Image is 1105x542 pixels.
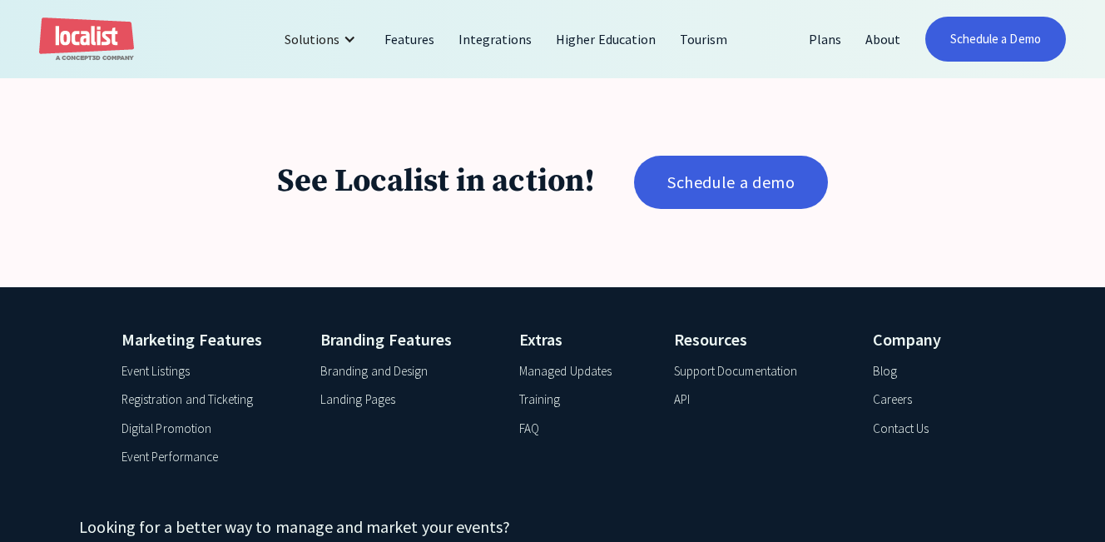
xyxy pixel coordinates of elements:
a: Integrations [447,19,544,59]
a: Branding and Design [320,362,428,381]
a: FAQ [519,420,539,439]
h4: Branding Features [320,327,497,352]
h4: Resources [674,327,850,352]
h4: Looking for a better way to manage and market your events? [79,515,829,540]
a: Features [373,19,447,59]
h4: Extras [519,327,652,352]
a: Careers [873,390,912,410]
a: Event Listings [121,362,189,381]
a: Landing Pages [320,390,394,410]
a: home [39,17,134,62]
div: Solutions [272,19,373,59]
a: Schedule a demo [634,156,828,209]
a: Blog [873,362,897,381]
a: Plans [797,19,854,59]
a: Training [519,390,560,410]
a: Higher Education [544,19,668,59]
a: Schedule a Demo [925,17,1066,62]
a: About [854,19,913,59]
a: Support Documentation [674,362,797,381]
h4: Marketing Features [121,327,298,352]
h4: Company [873,327,984,352]
a: Tourism [668,19,740,59]
a: Registration and Ticketing [121,390,253,410]
div: Solutions [285,29,339,49]
h1: See Localist in action! [277,162,595,202]
a: API [674,390,690,410]
a: Event Performance [121,448,218,467]
a: Managed Updates [519,362,611,381]
a: Contact Us [873,420,929,439]
a: Digital Promotion [121,420,211,439]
